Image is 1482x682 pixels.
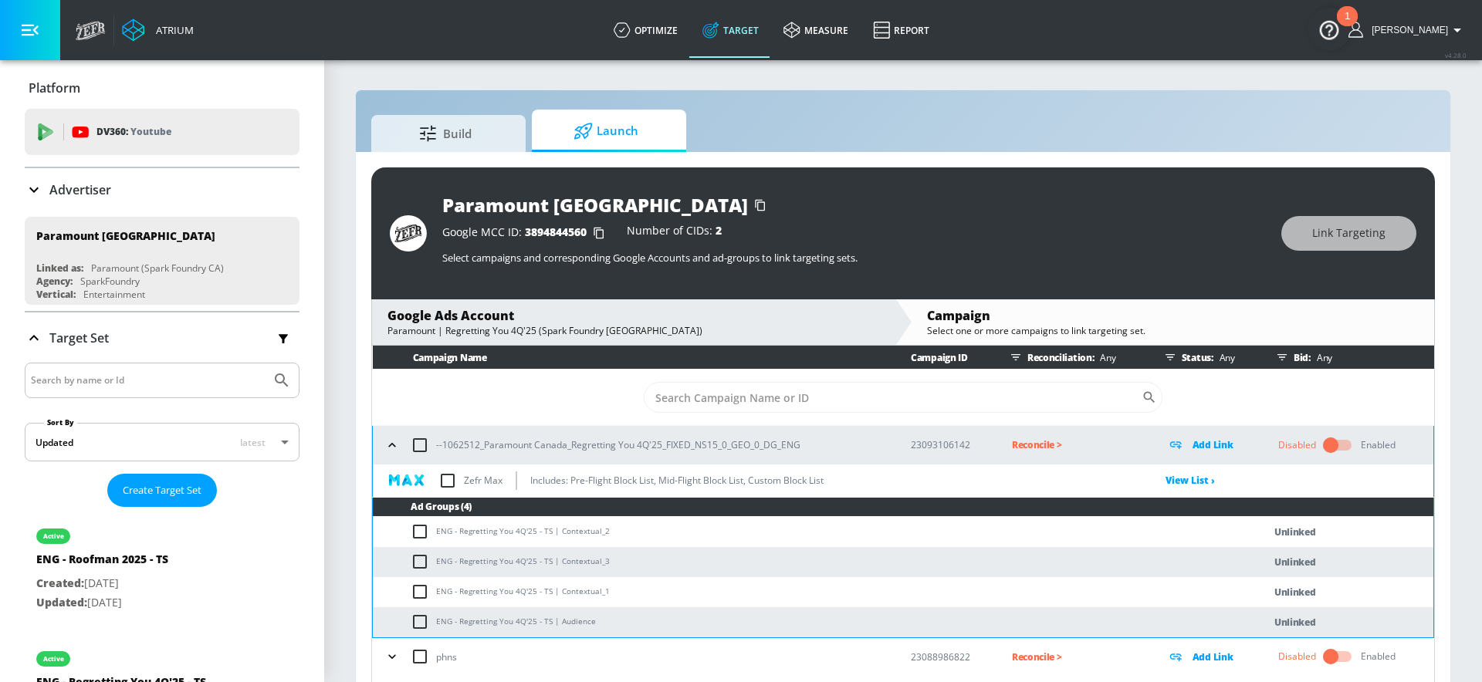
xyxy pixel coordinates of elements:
p: [DATE] [36,593,168,613]
p: Youtube [130,123,171,140]
div: Disabled [1278,650,1316,663]
span: 2 [716,223,722,238]
div: Paramount | Regretting You 4Q'25 (Spark Foundry [GEOGRAPHIC_DATA]) [387,324,879,337]
div: Google Ads AccountParamount | Regretting You 4Q'25 (Spark Foundry [GEOGRAPHIC_DATA]) [372,299,895,345]
div: Add Link [1166,436,1254,454]
p: Add Link [1193,436,1233,454]
div: Atrium [150,23,194,37]
div: Google MCC ID: [442,225,611,241]
div: Advertiser [25,168,299,211]
span: Build [387,115,504,152]
a: Target [690,2,771,58]
th: Campaign Name [373,346,887,370]
td: ENG - Regretting You 4Q'25 - TS | Contextual_2 [373,517,1232,547]
div: Paramount [GEOGRAPHIC_DATA] [36,228,215,243]
div: Enabled [1361,438,1396,452]
td: ENG - Regretting You 4Q'25 - TS | Contextual_1 [373,577,1232,607]
p: 23088986822 [911,649,987,665]
span: latest [240,436,266,449]
p: Unlinked [1274,613,1316,631]
p: Any [1311,349,1332,366]
span: 3894844560 [525,225,587,239]
div: Platform [25,66,299,110]
td: ENG - Regretting You 4Q'25 - TS | Contextual_3 [373,547,1232,577]
div: DV360: Youtube [25,109,299,155]
p: Unlinked [1274,553,1316,571]
span: login as: anthony.rios@zefr.com [1365,25,1448,35]
p: 23093106142 [911,437,987,453]
p: Zefr Max [464,472,502,488]
div: activeENG - Roofman 2025 - TSCreated:[DATE]Updated:[DATE] [25,513,299,623]
div: ENG - Roofman 2025 - TS [36,552,168,574]
p: Any [1094,349,1115,366]
div: active [43,532,64,540]
div: Entertainment [83,288,145,301]
div: Updated [36,436,73,449]
div: Agency: [36,275,73,288]
div: Reconciliation: [1004,346,1142,369]
div: Target Set [25,312,299,363]
div: Paramount (Spark Foundry CA) [91,262,224,275]
p: Any [1213,349,1235,366]
span: v 4.28.0 [1445,51,1467,59]
div: Add Link [1166,648,1254,666]
button: [PERSON_NAME] [1348,21,1467,39]
div: Enabled [1361,650,1396,663]
p: Platform [29,79,80,96]
div: 1 [1345,16,1350,36]
a: measure [771,2,861,58]
div: Vertical: [36,288,76,301]
div: Paramount [GEOGRAPHIC_DATA]Linked as:Paramount (Spark Foundry CA)Agency:SparkFoundryVertical:Ente... [25,217,299,305]
p: Advertiser [49,181,111,198]
a: optimize [601,2,690,58]
span: Create Target Set [123,481,201,499]
a: View List › [1166,474,1215,487]
p: Add Link [1193,648,1233,666]
p: DV360: [96,123,171,140]
a: Atrium [122,19,194,42]
button: Create Target Set [107,474,217,507]
span: Created: [36,576,84,590]
p: phns [436,649,457,665]
th: Ad Groups (4) [373,498,1433,517]
div: Google Ads Account [387,307,879,324]
div: Paramount [GEOGRAPHIC_DATA] [442,192,748,218]
div: Number of CIDs: [627,225,722,241]
div: Campaign [927,307,1419,324]
label: Sort By [44,417,77,427]
div: Search CID Name or Number [644,382,1162,413]
p: Reconcile > [1012,436,1142,454]
p: Target Set [49,329,109,346]
td: ENG - Regretting You 4Q'25 - TS | Audience [373,607,1232,637]
span: Updated: [36,595,87,609]
a: Report [861,2,942,58]
p: Unlinked [1274,523,1316,541]
p: --1062512_Paramount Canada_Regretting You 4Q'25_FIXED_NS15_0_GEO_0_DG_ENG [436,437,800,453]
input: Search Campaign Name or ID [644,382,1142,413]
div: Status: [1159,346,1254,369]
p: [DATE] [36,574,168,593]
div: SparkFoundry [80,275,140,288]
div: Select one or more campaigns to link targeting set. [927,324,1419,337]
p: Includes: Pre-Flight Block List, Mid-Flight Block List, Custom Block List [530,472,824,488]
p: Reconcile > [1012,648,1142,666]
button: Open Resource Center, 1 new notification [1308,8,1351,51]
p: Select campaigns and corresponding Google Accounts and ad-groups to link targeting sets. [442,251,1266,265]
span: Launch [547,113,665,150]
th: Campaign ID [886,346,987,370]
div: active [43,655,64,663]
div: Linked as: [36,262,83,275]
div: Bid: [1271,346,1426,369]
p: Unlinked [1274,583,1316,601]
div: Disabled [1278,438,1316,452]
input: Search by name or Id [31,370,265,390]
